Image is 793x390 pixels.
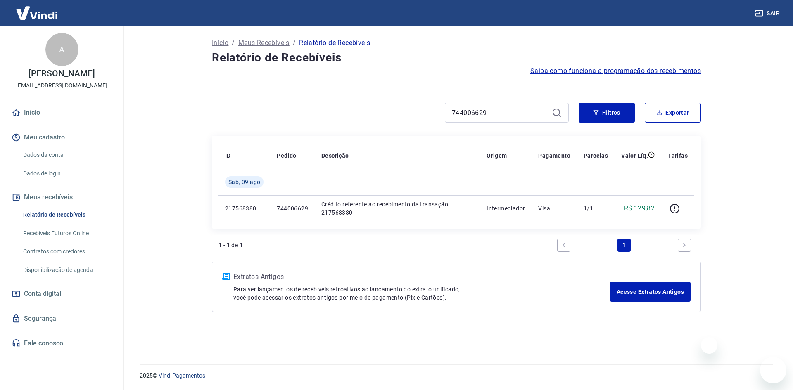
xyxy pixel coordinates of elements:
p: / [293,38,296,48]
a: Fale conosco [10,334,114,352]
button: Meu cadastro [10,128,114,147]
a: Recebíveis Futuros Online [20,225,114,242]
a: Relatório de Recebíveis [20,206,114,223]
span: Conta digital [24,288,61,300]
a: Dados da conta [20,147,114,163]
a: Saiba como funciona a programação dos recebimentos [530,66,701,76]
p: 744006629 [277,204,308,213]
p: Pagamento [538,151,570,160]
p: 2025 © [140,371,773,380]
a: Segurança [10,310,114,328]
iframe: Botão para abrir a janela de mensagens [760,357,786,383]
a: Next page [678,239,691,252]
img: Vindi [10,0,64,26]
a: Page 1 is your current page [617,239,631,252]
p: Extratos Antigos [233,272,610,282]
button: Meus recebíveis [10,188,114,206]
h4: Relatório de Recebíveis [212,50,701,66]
button: Exportar [645,103,701,123]
p: Parcelas [584,151,608,160]
p: [EMAIL_ADDRESS][DOMAIN_NAME] [16,81,107,90]
p: R$ 129,82 [624,203,655,213]
p: Valor Líq. [621,151,648,160]
p: 1 - 1 de 1 [218,241,243,249]
input: Busque pelo número do pedido [452,106,548,119]
a: Início [212,38,228,48]
a: Disponibilização de agenda [20,262,114,279]
span: Sáb, 09 ago [228,178,260,186]
p: / [232,38,235,48]
p: Crédito referente ao recebimento da transação 217568380 [321,200,473,217]
p: 1/1 [584,204,608,213]
ul: Pagination [554,235,694,255]
p: [PERSON_NAME] [28,69,95,78]
p: Tarifas [668,151,688,160]
p: 217568380 [225,204,264,213]
a: Acesse Extratos Antigos [610,282,691,302]
img: ícone [222,273,230,280]
a: Previous page [557,239,570,252]
p: Intermediador [487,204,525,213]
div: A [45,33,78,66]
p: Pedido [277,151,296,160]
button: Filtros [579,103,635,123]
a: Vindi Pagamentos [159,372,205,379]
a: Contratos com credores [20,243,114,260]
a: Conta digital [10,285,114,303]
a: Início [10,104,114,122]
p: Descrição [321,151,349,160]
p: Visa [538,204,570,213]
p: Origem [487,151,507,160]
a: Meus Recebíveis [238,38,290,48]
a: Dados de login [20,165,114,182]
iframe: Fechar mensagem [701,337,717,354]
p: Para ver lançamentos de recebíveis retroativos ao lançamento do extrato unificado, você pode aces... [233,285,610,302]
p: ID [225,151,231,160]
p: Relatório de Recebíveis [299,38,370,48]
button: Sair [753,6,783,21]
